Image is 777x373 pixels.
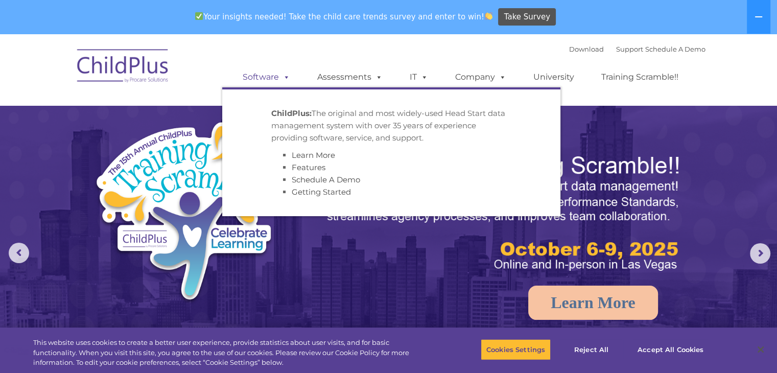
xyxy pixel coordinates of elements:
[504,8,550,26] span: Take Survey
[191,7,497,27] span: Your insights needed! Take the child care trends survey and enter to win!
[498,8,556,26] a: Take Survey
[271,108,312,118] strong: ChildPlus:
[232,67,300,87] a: Software
[142,109,185,117] span: Phone number
[569,45,705,53] font: |
[271,107,511,144] p: The original and most widely-used Head Start data management system with over 35 years of experie...
[292,187,351,197] a: Getting Started
[195,12,203,20] img: ✅
[559,339,623,360] button: Reject All
[645,45,705,53] a: Schedule A Demo
[481,339,551,360] button: Cookies Settings
[33,338,428,368] div: This website uses cookies to create a better user experience, provide statistics about user visit...
[307,67,393,87] a: Assessments
[485,12,492,20] img: 👏
[632,339,709,360] button: Accept All Cookies
[445,67,516,87] a: Company
[749,338,772,361] button: Close
[528,286,658,320] a: Learn More
[292,150,335,160] a: Learn More
[292,162,325,172] a: Features
[569,45,604,53] a: Download
[142,67,173,75] span: Last name
[523,67,584,87] a: University
[616,45,643,53] a: Support
[292,175,360,184] a: Schedule A Demo
[399,67,438,87] a: IT
[591,67,689,87] a: Training Scramble!!
[72,42,174,93] img: ChildPlus by Procare Solutions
